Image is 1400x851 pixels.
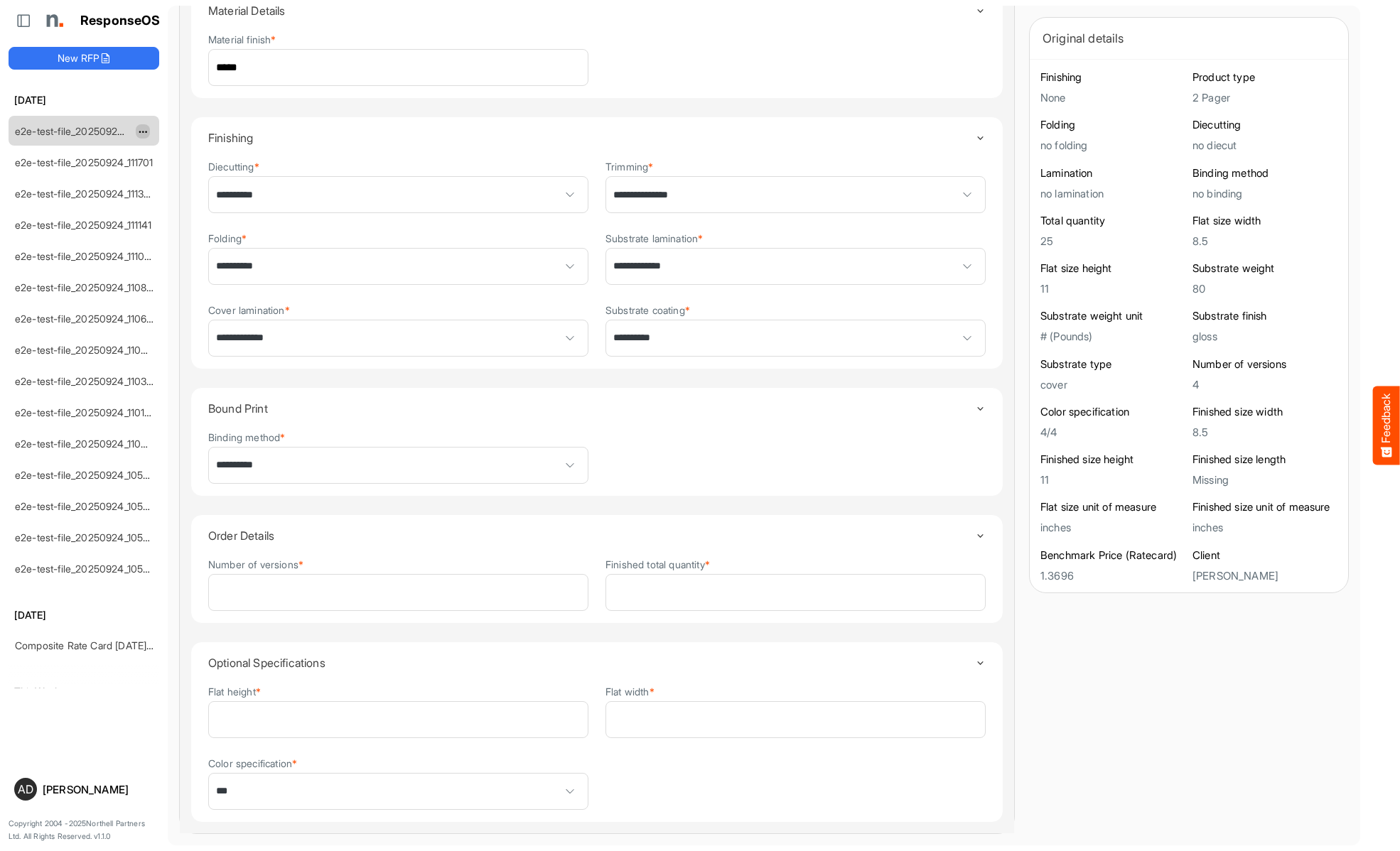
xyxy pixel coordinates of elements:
[1192,426,1337,438] h5: 8.5
[605,233,703,244] label: Substrate lamination
[605,686,655,697] label: Flat width
[1043,28,1335,48] div: Original details
[605,161,653,172] label: Trimming
[1040,261,1185,276] h6: Flat size height
[1192,214,1337,228] h6: Flat size width
[1040,330,1185,342] h5: # (Pounds)
[1040,283,1185,295] h5: 11
[1192,357,1337,372] h6: Number of versions
[43,784,154,795] div: [PERSON_NAME]
[208,131,975,144] h4: Finishing
[9,818,159,842] p: Copyright 2004 - 2025 Northell Partners Ltd. All Rights Reserved. v 1.1.0
[208,656,975,669] h4: Optional Specifications
[15,375,159,387] a: e2e-test-file_20250924_110305
[605,305,690,315] label: Substrate coating
[208,515,986,556] summary: Toggle content
[208,388,986,429] summary: Toggle content
[1040,500,1185,514] h6: Flat size unit of measure
[1192,452,1337,467] h6: Finished size length
[1192,309,1337,323] h6: Substrate finish
[15,125,158,137] a: e2e-test-file_20250924_113834
[15,313,159,325] a: e2e-test-file_20250924_110646
[15,469,159,481] a: e2e-test-file_20250924_105914
[15,563,161,575] a: e2e-test-file_20250924_105226
[1040,452,1185,467] h6: Finished size height
[15,639,183,651] a: Composite Rate Card [DATE]_smaller
[208,642,986,683] summary: Toggle content
[15,344,159,356] a: e2e-test-file_20250924_110422
[1192,139,1337,151] h5: no diecut
[1040,118,1185,132] h6: Folding
[1040,405,1185,419] h6: Color specification
[1040,139,1185,151] h5: no folding
[208,402,975,415] h4: Bound Print
[208,686,261,697] label: Flat height
[208,529,975,542] h4: Order Details
[15,219,152,231] a: e2e-test-file_20250924_111141
[1040,166,1185,180] h6: Lamination
[1192,235,1337,247] h5: 8.5
[1192,500,1337,514] h6: Finished size unit of measure
[1040,521,1185,533] h5: inches
[1192,166,1337,180] h6: Binding method
[208,161,259,172] label: Diecutting
[208,34,276,45] label: Material finish
[9,607,159,623] h6: [DATE]
[1192,283,1337,295] h5: 80
[1192,405,1337,419] h6: Finished size width
[605,559,710,570] label: Finished total quantity
[1040,357,1185,372] h6: Substrate type
[1192,474,1337,486] h5: Missing
[80,13,161,28] h1: ResponseOS
[15,156,154,168] a: e2e-test-file_20250924_111701
[1040,426,1185,438] h5: 4/4
[15,500,161,512] a: e2e-test-file_20250924_105529
[15,188,156,200] a: e2e-test-file_20250924_111359
[1040,474,1185,486] h5: 11
[1040,214,1185,228] h6: Total quantity
[208,117,986,158] summary: Toggle content
[9,684,159,700] h6: This Week
[1040,92,1185,104] h5: None
[1192,379,1337,391] h5: 4
[15,281,159,293] a: e2e-test-file_20250924_110803
[18,784,33,795] span: AD
[1040,188,1185,200] h5: no lamination
[208,4,975,17] h4: Material Details
[1192,92,1337,104] h5: 2 Pager
[1040,570,1185,582] h5: 1.3696
[1192,330,1337,342] h5: gloss
[1192,118,1337,132] h6: Diecutting
[15,438,159,450] a: e2e-test-file_20250924_110035
[1192,521,1337,533] h5: inches
[15,531,158,543] a: e2e-test-file_20250924_105318
[208,233,247,244] label: Folding
[208,305,290,315] label: Cover lamination
[1040,379,1185,391] h5: cover
[1192,70,1337,85] h6: Product type
[1040,548,1185,563] h6: Benchmark Price (Ratecard)
[1192,188,1337,200] h5: no binding
[1040,309,1185,323] h6: Substrate weight unit
[208,559,303,570] label: Number of versions
[9,47,159,70] button: New RFP
[136,124,150,139] button: dropdownbutton
[208,432,285,443] label: Binding method
[15,406,157,418] a: e2e-test-file_20250924_110146
[1192,570,1337,582] h5: [PERSON_NAME]
[1040,70,1185,85] h6: Finishing
[1192,261,1337,276] h6: Substrate weight
[1040,235,1185,247] h5: 25
[15,250,156,262] a: e2e-test-file_20250924_111033
[1192,548,1337,563] h6: Client
[1373,386,1400,465] button: Feedback
[39,6,68,35] img: Northell
[208,758,297,769] label: Color specification
[9,92,159,108] h6: [DATE]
